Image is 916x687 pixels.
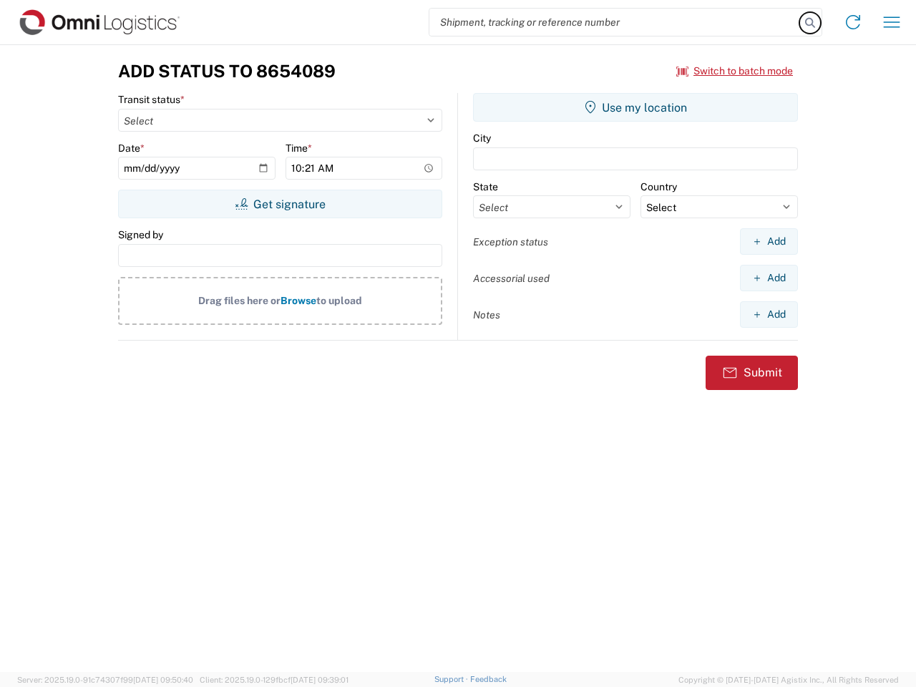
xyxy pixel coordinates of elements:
[473,132,491,145] label: City
[429,9,800,36] input: Shipment, tracking or reference number
[17,676,193,684] span: Server: 2025.19.0-91c74307f99
[740,265,798,291] button: Add
[118,190,442,218] button: Get signature
[470,675,507,683] a: Feedback
[118,93,185,106] label: Transit status
[473,308,500,321] label: Notes
[678,673,899,686] span: Copyright © [DATE]-[DATE] Agistix Inc., All Rights Reserved
[676,59,793,83] button: Switch to batch mode
[118,61,336,82] h3: Add Status to 8654089
[473,180,498,193] label: State
[640,180,677,193] label: Country
[473,272,550,285] label: Accessorial used
[281,295,316,306] span: Browse
[200,676,349,684] span: Client: 2025.19.0-129fbcf
[740,301,798,328] button: Add
[198,295,281,306] span: Drag files here or
[706,356,798,390] button: Submit
[118,228,163,241] label: Signed by
[434,675,470,683] a: Support
[473,93,798,122] button: Use my location
[473,235,548,248] label: Exception status
[316,295,362,306] span: to upload
[740,228,798,255] button: Add
[291,676,349,684] span: [DATE] 09:39:01
[118,142,145,155] label: Date
[133,676,193,684] span: [DATE] 09:50:40
[286,142,312,155] label: Time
